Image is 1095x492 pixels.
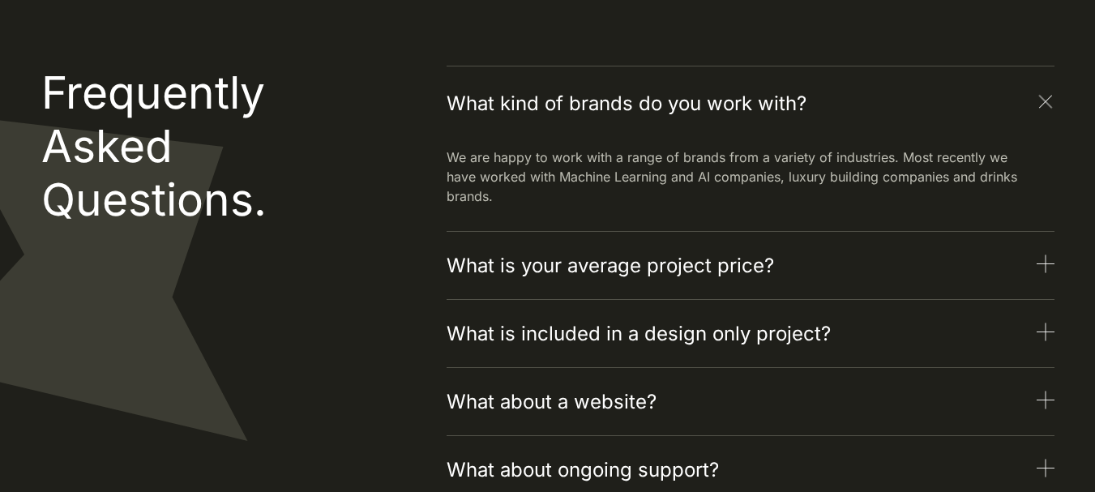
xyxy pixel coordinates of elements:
[1037,391,1054,409] img: Open Question Icon
[447,148,1022,206] p: We are happy to work with a range of brands from a variety of industries. Most recently we have w...
[447,387,657,417] h3: What about a website?
[447,251,774,280] h3: What is your average project price?
[41,66,343,226] h2: Frequently Asked Questions.
[1033,89,1059,115] img: Open Question Icon
[447,89,806,118] h3: What kind of brands do you work with?
[447,456,719,485] h3: What about ongoing support?
[447,319,831,349] h3: What is included in a design only project?
[1037,459,1054,477] img: Open Question Icon
[1037,255,1054,273] img: Open Question Icon
[1037,323,1054,341] img: Open Question Icon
